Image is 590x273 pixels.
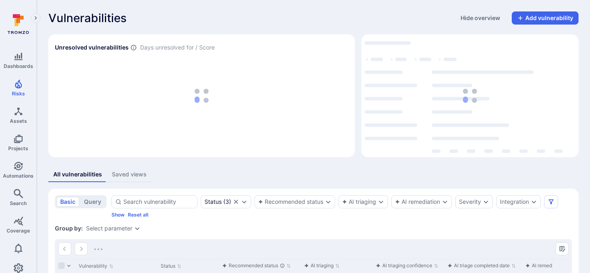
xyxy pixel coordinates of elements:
[222,262,285,270] div: Recommended status
[500,199,529,205] button: Integration
[10,200,27,206] span: Search
[463,89,477,103] img: Loading...
[376,262,432,270] div: AI triaging confidence
[456,11,505,25] button: Hide overview
[86,225,132,232] button: Select parameter
[55,43,129,52] h2: Unresolved vulnerabilities
[556,242,569,255] button: Manage columns
[4,63,33,69] span: Dashboards
[204,199,231,205] button: Status(3)
[123,198,194,206] input: Search vulnerability
[365,38,575,154] div: loading spinner
[134,225,141,232] button: Expand dropdown
[395,199,440,205] button: AI remediation
[304,262,334,270] div: AI triaging
[161,263,182,269] button: Sort by Status
[7,228,30,234] span: Coverage
[325,199,331,205] button: Expand dropdown
[241,199,247,205] button: Expand dropdown
[53,170,102,178] div: All vulnerabilities
[57,197,79,207] button: basic
[8,145,28,151] span: Projects
[378,199,384,205] button: Expand dropdown
[111,212,125,218] button: Show
[33,15,39,22] i: Expand navigation menu
[3,173,34,179] span: Automations
[459,199,481,205] button: Severity
[75,242,88,255] button: Go to the next page
[12,90,25,97] span: Risks
[58,262,65,269] span: Select all rows
[140,43,215,52] span: Days unresolved for / Score
[86,225,141,232] div: grouping parameters
[94,248,102,250] img: Loading...
[544,195,558,208] button: Filters
[531,199,537,205] button: Expand dropdown
[447,262,516,269] button: Sort by function(){return k.createElement(pN.A,{direction:"row",alignItems:"center",gap:4},k.crea...
[525,262,571,270] div: AI remediation
[512,11,579,25] button: Add vulnerability
[376,262,438,269] button: Sort by function(){return k.createElement(pN.A,{direction:"row",alignItems:"center",gap:4},k.crea...
[130,43,137,52] span: Number of vulnerabilities in status ‘Open’ ‘Triaged’ and ‘In process’ divided by score and scanne...
[258,199,323,205] button: Recommended status
[79,263,113,269] button: Sort by Vulnerability
[233,199,239,205] button: Clear selection
[31,13,41,23] button: Expand navigation menu
[525,262,577,269] button: Sort by function(){return k.createElement(pN.A,{direction:"row",alignItems:"center",gap:4},k.crea...
[342,199,376,205] button: AI triaging
[447,262,510,270] div: AI triage completed date
[80,197,105,207] button: query
[204,199,222,205] div: Status
[442,199,448,205] button: Expand dropdown
[48,11,127,25] span: Vulnerabilities
[361,34,579,157] div: Top integrations by vulnerabilities
[58,242,71,255] button: Go to the previous page
[222,262,291,269] button: Sort by function(){return k.createElement(pN.A,{direction:"row",alignItems:"center",gap:4},k.crea...
[204,199,231,205] div: ( 3 )
[304,262,340,269] button: Sort by function(){return k.createElement(pN.A,{direction:"row",alignItems:"center",gap:4},k.crea...
[112,170,147,178] div: Saved views
[483,199,489,205] button: Expand dropdown
[55,224,83,232] span: Group by:
[48,167,579,182] div: assets tabs
[10,118,27,124] span: Assets
[128,212,148,218] button: Reset all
